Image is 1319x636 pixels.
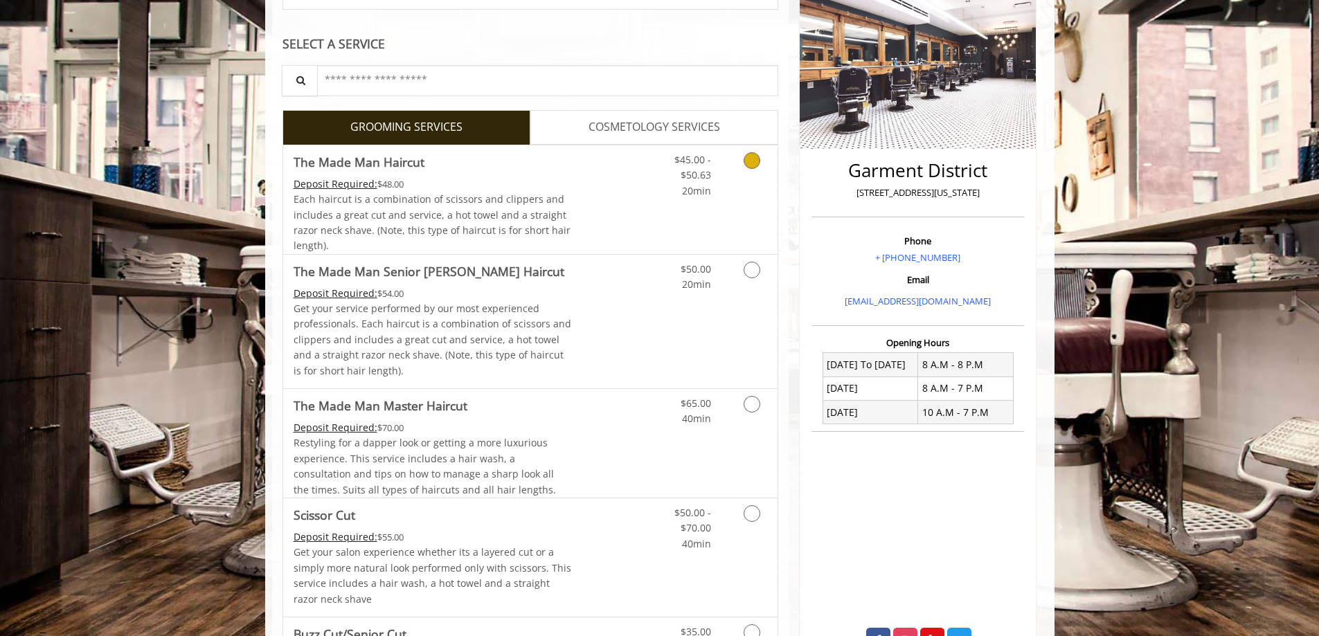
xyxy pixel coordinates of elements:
b: The Made Man Master Haircut [294,396,467,415]
button: Service Search [282,65,318,96]
span: This service needs some Advance to be paid before we block your appointment [294,177,377,190]
a: [EMAIL_ADDRESS][DOMAIN_NAME] [845,295,991,307]
p: Get your service performed by our most experienced professionals. Each haircut is a combination o... [294,301,572,379]
span: $45.00 - $50.63 [674,153,711,181]
b: The Made Man Haircut [294,152,424,172]
span: 20min [682,184,711,197]
td: [DATE] [823,376,918,400]
td: [DATE] [823,401,918,424]
p: Get your salon experience whether its a layered cut or a simply more natural look performed only ... [294,545,572,607]
span: Restyling for a dapper look or getting a more luxurious experience. This service includes a hair ... [294,436,556,496]
h2: Garment District [815,161,1021,181]
span: This service needs some Advance to be paid before we block your appointment [294,287,377,300]
div: $55.00 [294,529,572,545]
span: $50.00 [681,262,711,275]
td: 10 A.M - 7 P.M [918,401,1014,424]
div: $70.00 [294,420,572,435]
span: This service needs some Advance to be paid before we block your appointment [294,530,377,543]
span: GROOMING SERVICES [350,118,463,136]
span: COSMETOLOGY SERVICES [589,118,720,136]
h3: Email [815,275,1021,284]
a: + [PHONE_NUMBER] [875,251,960,264]
p: [STREET_ADDRESS][US_STATE] [815,185,1021,200]
b: Scissor Cut [294,505,355,525]
div: $48.00 [294,176,572,192]
td: 8 A.M - 7 P.M [918,376,1014,400]
span: 40min [682,537,711,550]
span: 40min [682,412,711,425]
span: Each haircut is a combination of scissors and clippers and includes a great cut and service, a ho... [294,192,571,252]
b: The Made Man Senior [PERSON_NAME] Haircut [294,262,564,281]
div: $54.00 [294,286,572,301]
span: $65.00 [681,397,711,410]
div: SELECT A SERVICE [282,37,779,51]
h3: Opening Hours [811,338,1024,347]
td: 8 A.M - 8 P.M [918,353,1014,376]
span: This service needs some Advance to be paid before we block your appointment [294,421,377,434]
span: 20min [682,278,711,291]
span: $50.00 - $70.00 [674,506,711,534]
h3: Phone [815,236,1021,246]
td: [DATE] To [DATE] [823,353,918,376]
